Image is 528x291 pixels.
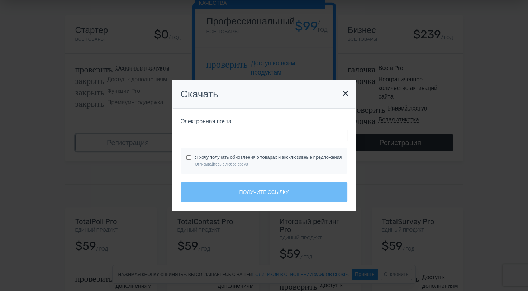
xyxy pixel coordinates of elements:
[181,182,348,202] button: Получите ссылку
[195,162,248,167] small: Отписывайтесь в любое время
[172,80,356,109] h3: Скачать
[181,117,232,126] label: Электронная почта
[195,154,342,167] label: Я хочу получать обновления о товарах и эксклюзивные предложения
[338,84,352,102] button: ×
